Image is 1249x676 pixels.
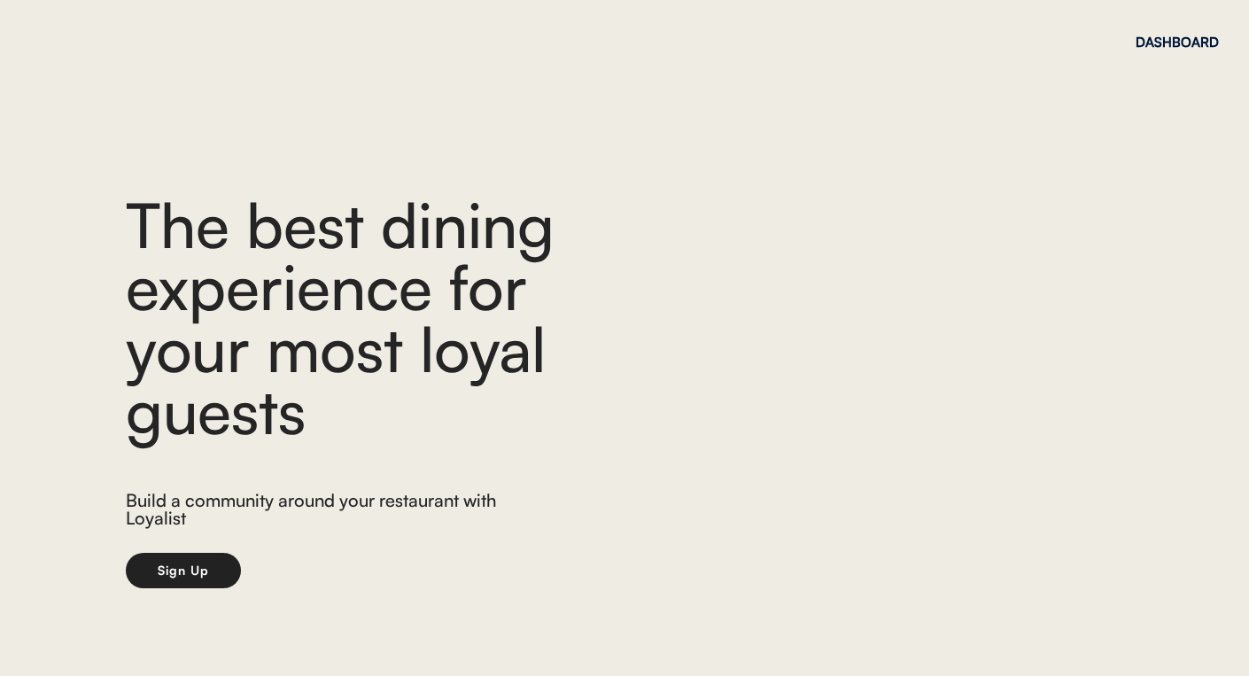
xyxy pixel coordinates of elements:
div: Build a community around your restaurant with Loyalist [126,492,513,532]
div: The best dining experience for your most loyal guests [126,193,657,441]
div: DASHBOARD [1136,35,1219,49]
img: yH5BAEAAAAALAAAAAABAAEAAAIBRAA7 [710,142,1123,642]
button: Sign Up [126,553,241,588]
img: yH5BAEAAAAALAAAAAABAAEAAAIBRAA7 [71,29,177,55]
